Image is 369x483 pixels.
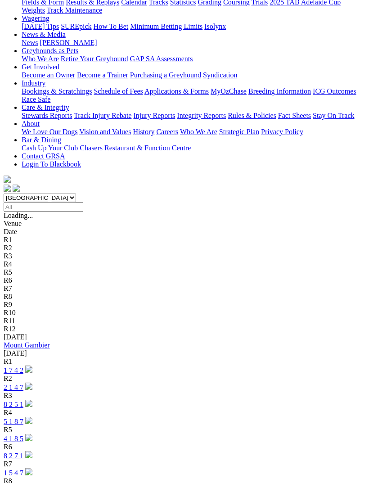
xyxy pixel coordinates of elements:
[4,220,365,228] div: Venue
[4,202,83,212] input: Select date
[22,112,365,120] div: Care & Integrity
[22,152,65,160] a: Contact GRSA
[4,260,365,268] div: R4
[4,435,23,442] a: 4 1 8 5
[4,252,365,260] div: R3
[22,55,59,63] a: Who We Are
[4,469,23,477] a: 1 5 4 7
[4,409,365,417] div: R4
[22,144,78,152] a: Cash Up Your Club
[203,71,237,79] a: Syndication
[22,14,49,22] a: Wagering
[228,112,276,119] a: Rules & Policies
[47,6,102,14] a: Track Maintenance
[25,400,32,407] img: play-circle.svg
[4,317,365,325] div: R11
[22,128,77,135] a: We Love Our Dogs
[133,128,154,135] a: History
[248,87,311,95] a: Breeding Information
[77,71,128,79] a: Become a Trainer
[22,39,365,47] div: News & Media
[144,87,209,95] a: Applications & Forms
[278,112,311,119] a: Fact Sheets
[4,357,365,366] div: R1
[22,120,40,127] a: About
[261,128,303,135] a: Privacy Policy
[4,185,11,192] img: facebook.svg
[61,23,91,30] a: SUREpick
[4,212,33,219] span: Loading...
[74,112,131,119] a: Track Injury Rebate
[22,47,78,54] a: Greyhounds as Pets
[22,95,50,103] a: Race Safe
[4,401,23,408] a: 8 2 5 1
[22,87,92,95] a: Bookings & Scratchings
[4,236,365,244] div: R1
[22,6,45,14] a: Weights
[4,176,11,183] img: logo-grsa-white.png
[4,452,23,460] a: 8 2 7 1
[4,325,365,333] div: R12
[4,384,23,391] a: 2 1 4 7
[79,128,131,135] a: Vision and Values
[25,468,32,475] img: play-circle.svg
[22,23,365,31] div: Wagering
[4,392,365,400] div: R3
[4,460,365,468] div: R7
[4,349,365,357] div: [DATE]
[130,71,201,79] a: Purchasing a Greyhound
[22,79,45,87] a: Industry
[22,87,365,104] div: Industry
[25,451,32,458] img: play-circle.svg
[22,71,365,79] div: Get Involved
[22,71,75,79] a: Become an Owner
[4,366,23,374] a: 1 7 4 2
[22,128,365,136] div: About
[40,39,97,46] a: [PERSON_NAME]
[22,136,61,144] a: Bar & Dining
[22,39,38,46] a: News
[4,244,365,252] div: R2
[4,301,365,309] div: R9
[204,23,226,30] a: Isolynx
[4,309,365,317] div: R10
[80,144,191,152] a: Chasers Restaurant & Function Centre
[4,426,365,434] div: R5
[180,128,217,135] a: Who We Are
[4,284,365,293] div: R7
[4,333,365,341] div: [DATE]
[61,55,128,63] a: Retire Your Greyhound
[22,63,59,71] a: Get Involved
[22,55,365,63] div: Greyhounds as Pets
[4,228,365,236] div: Date
[4,418,23,425] a: 5 1 8 7
[94,87,143,95] a: Schedule of Fees
[133,112,175,119] a: Injury Reports
[13,185,20,192] img: twitter.svg
[313,87,356,95] a: ICG Outcomes
[130,55,193,63] a: GAP SA Assessments
[4,293,365,301] div: R8
[4,276,365,284] div: R6
[94,23,129,30] a: How To Bet
[313,112,354,119] a: Stay On Track
[4,375,365,383] div: R2
[25,434,32,441] img: play-circle.svg
[4,443,365,451] div: R6
[25,383,32,390] img: play-circle.svg
[4,268,365,276] div: R5
[22,112,72,119] a: Stewards Reports
[211,87,247,95] a: MyOzChase
[25,366,32,373] img: play-circle.svg
[4,341,50,349] a: Mount Gambier
[130,23,202,30] a: Minimum Betting Limits
[22,104,69,111] a: Care & Integrity
[22,31,66,38] a: News & Media
[25,417,32,424] img: play-circle.svg
[177,112,226,119] a: Integrity Reports
[22,23,59,30] a: [DATE] Tips
[22,160,81,168] a: Login To Blackbook
[22,144,365,152] div: Bar & Dining
[219,128,259,135] a: Strategic Plan
[156,128,178,135] a: Careers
